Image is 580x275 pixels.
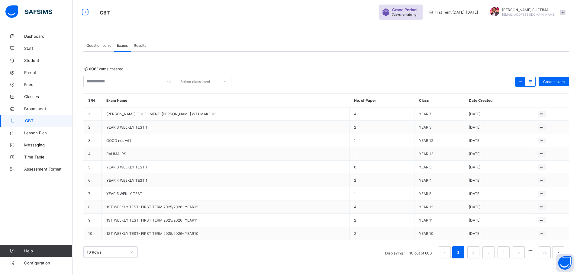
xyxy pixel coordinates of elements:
img: sticker-purple.71386a28dfed39d6af7621340158ba97.svg [382,8,390,16]
th: Class [414,94,464,107]
span: YEAR 5 WEKLY TEST [106,191,142,196]
li: 3 [482,246,495,258]
li: 2 [467,246,479,258]
span: RAHMA IRS [106,152,126,156]
td: 1 [350,134,414,147]
td: 6 [84,174,102,187]
span: 1ST WEEKLY TEST- FIRST TERM 2025/2026- YEAR10 [106,231,198,236]
th: No. of Paper [350,94,414,107]
td: 2 [350,214,414,227]
a: 61 [541,248,549,256]
span: Grace Period [392,8,417,12]
img: safsims [5,5,52,18]
span: Exams [117,43,128,48]
span: GOOD nes wt1 [106,138,131,143]
b: 606 [89,67,96,71]
span: Exams created [83,67,124,71]
div: MAHMUDSHETIMA [484,7,569,17]
span: Fees [24,82,72,87]
span: Staff [24,46,72,51]
span: [EMAIL_ADDRESS][DOMAIN_NAME] [502,13,556,16]
span: Parent [24,70,72,75]
li: 下一页 [552,246,564,258]
a: 1 [455,248,461,256]
td: YEAR 3 [414,161,464,174]
td: YEAR 11 [414,214,464,227]
span: 7 days remaining [392,13,416,16]
span: CBT [25,118,72,123]
td: 1 [84,107,102,121]
td: 2 [350,121,414,134]
td: YEAR 3 [414,121,464,134]
li: 4 [498,246,510,258]
span: Time Table [24,155,72,159]
th: Exam Name [102,94,350,107]
td: [DATE] [464,121,533,134]
a: 5 [516,248,521,256]
th: Date Created [464,94,533,107]
td: 4 [350,200,414,214]
span: YEAR 3 WEEKLY TEST 1 [106,165,147,169]
td: 3 [84,134,102,147]
li: Displaying 1 - 10 out of 606 [381,246,436,258]
span: 1ST WEEKLY TEST- FIRST TERM 2025/2026- YEAR11 [106,218,198,222]
td: YEAR 12 [414,200,464,214]
span: Messaging [24,142,72,147]
span: [PERSON_NAME] SHETIMA [502,8,556,12]
li: 1 [452,246,464,258]
td: 8 [84,200,102,214]
span: [PERSON_NAME]-FULFILMENT-[PERSON_NAME] WT1 MAKEUP [106,112,216,116]
span: Create exam [543,79,565,84]
span: Assessment Format [24,167,72,171]
td: [DATE] [464,214,533,227]
button: next page [552,246,564,258]
li: 61 [539,246,551,258]
td: 2 [350,227,414,240]
button: Open asap [556,254,574,272]
td: 0 [350,161,414,174]
li: 向后 5 页 [526,246,535,255]
span: YEAR 4 WEEKLY TEST 1 [106,178,147,183]
td: [DATE] [464,174,533,187]
span: Question bank [86,43,111,48]
span: Dashboard [24,34,72,39]
a: 3 [485,248,491,256]
td: YEAR 7 [414,107,464,121]
span: Broadsheet [24,106,72,111]
div: 10 Rows [87,250,127,254]
td: [DATE] [464,187,533,200]
td: 9 [84,214,102,227]
td: 10 [84,227,102,240]
td: YEAR 12 [414,147,464,161]
span: Help [24,248,72,253]
td: [DATE] [464,147,533,161]
th: S/N [84,94,102,107]
span: CBT [100,10,110,16]
td: YEAR 12 [414,134,464,147]
td: 4 [350,107,414,121]
td: [DATE] [464,227,533,240]
td: [DATE] [464,107,533,121]
td: YEAR 4 [414,174,464,187]
span: Classes [24,94,72,99]
span: YEAR 3 WEEKLY TEST 1 [106,125,147,130]
span: Configuration [24,261,72,265]
td: 4 [84,147,102,161]
div: Select class level [180,76,210,87]
span: session/term information [429,10,478,14]
td: 1 [350,187,414,200]
span: Student [24,58,72,63]
li: 5 [513,246,525,258]
td: 7 [84,187,102,200]
li: 上一页 [439,246,451,258]
td: 2 [84,121,102,134]
td: YEAR 5 [414,187,464,200]
td: YEAR 10 [414,227,464,240]
a: 2 [470,248,476,256]
td: 2 [350,174,414,187]
a: 4 [501,248,506,256]
td: 5 [84,161,102,174]
td: 1 [350,147,414,161]
span: 1ST WEEKLY TEST- FIRST TERM 2025/2026- YEAR12 [106,205,198,209]
td: [DATE] [464,200,533,214]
